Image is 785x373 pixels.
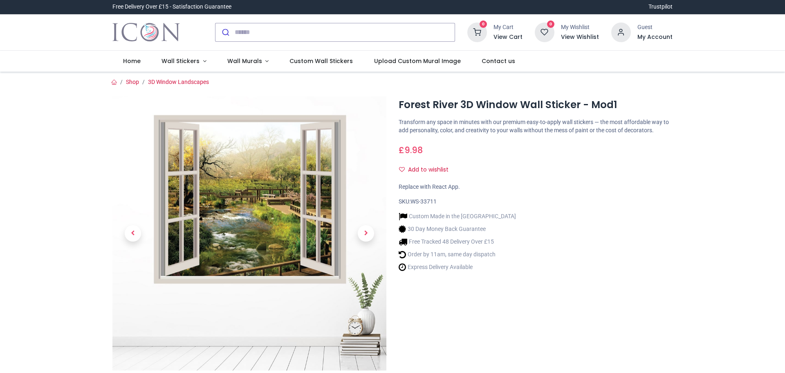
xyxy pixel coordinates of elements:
span: WS-33711 [410,198,437,205]
p: Transform any space in minutes with our premium easy-to-apply wall stickers — the most affordable... [399,118,673,134]
a: 3D Window Landscapes [148,79,209,85]
span: Previous [125,225,141,242]
a: Trustpilot [648,3,673,11]
li: Order by 11am, same day dispatch [399,250,516,259]
span: 9.98 [404,144,423,156]
div: Replace with React App. [399,183,673,191]
div: My Cart [493,23,523,32]
span: £ [399,144,423,156]
li: Express Delivery Available [399,263,516,271]
img: Forest River 3D Window Wall Sticker - Mod1 [112,96,386,371]
sup: 0 [547,20,555,28]
a: 0 [535,28,554,35]
span: Home [123,57,141,65]
span: Custom Wall Stickers [289,57,353,65]
button: Add to wishlistAdd to wishlist [399,163,455,177]
li: Free Tracked 48 Delivery Over £15 [399,237,516,246]
i: Add to wishlist [399,167,405,172]
a: Wall Murals [217,51,279,72]
a: 0 [467,28,487,35]
span: Contact us [482,57,515,65]
li: Custom Made in the [GEOGRAPHIC_DATA] [399,212,516,221]
img: Icon Wall Stickers [112,21,180,44]
span: Next [358,225,374,242]
span: Wall Murals [227,57,262,65]
div: Guest [637,23,673,32]
div: Free Delivery Over £15 - Satisfaction Guarantee [112,3,231,11]
a: Next [345,137,386,329]
li: 30 Day Money Back Guarantee [399,225,516,233]
a: My Account [637,33,673,41]
a: Wall Stickers [151,51,217,72]
div: My Wishlist [561,23,599,32]
div: SKU: [399,198,673,206]
a: Shop [126,79,139,85]
a: View Wishlist [561,33,599,41]
h1: Forest River 3D Window Wall Sticker - Mod1 [399,98,673,112]
span: Upload Custom Mural Image [374,57,461,65]
sup: 0 [480,20,487,28]
span: Wall Stickers [161,57,200,65]
a: Logo of Icon Wall Stickers [112,21,180,44]
a: View Cart [493,33,523,41]
button: Submit [215,23,235,41]
a: Previous [112,137,153,329]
